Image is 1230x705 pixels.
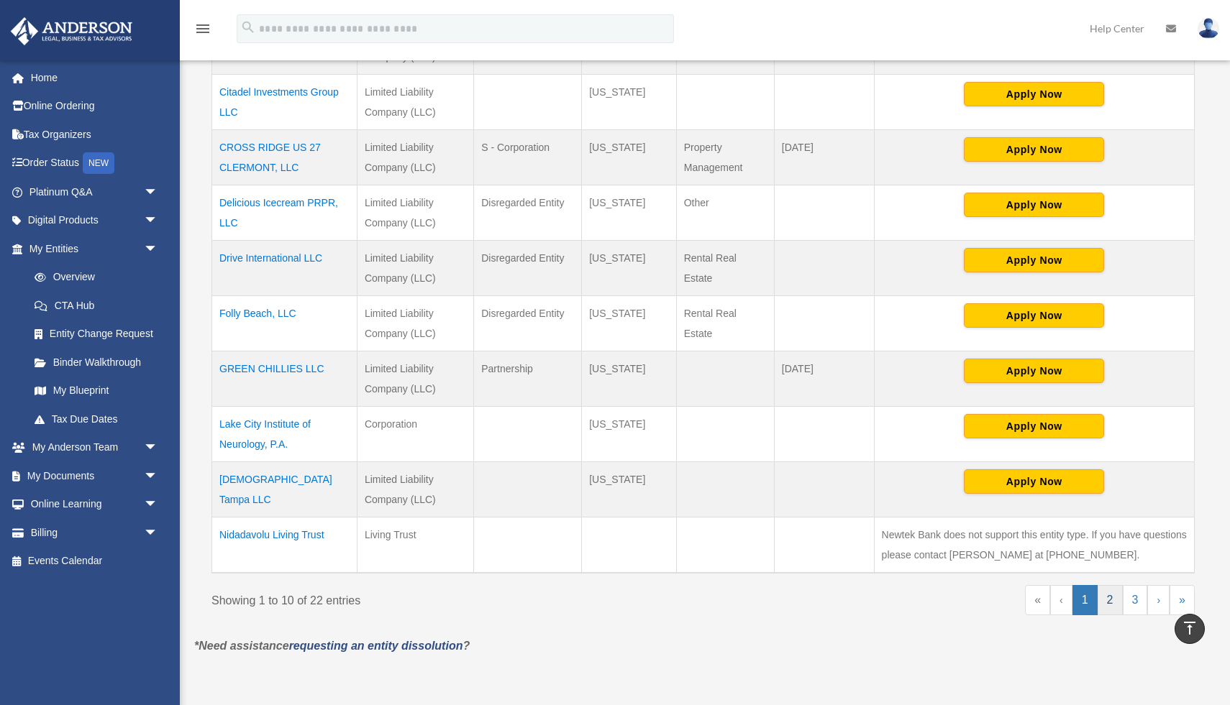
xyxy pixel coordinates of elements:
td: Other [676,185,774,241]
td: [US_STATE] [582,185,677,241]
a: Online Ordering [10,92,180,121]
td: Limited Liability Company (LLC) [357,296,473,351]
a: Previous [1050,585,1072,615]
td: Delicious Icecream PRPR, LLC [212,185,357,241]
td: Limited Liability Company (LLC) [357,351,473,407]
a: Home [10,63,180,92]
button: Apply Now [964,303,1104,328]
a: My Entitiesarrow_drop_down [10,234,173,263]
button: Apply Now [964,137,1104,162]
button: Apply Now [964,193,1104,217]
a: Entity Change Request [20,320,173,349]
button: Apply Now [964,469,1104,494]
a: First [1025,585,1050,615]
div: NEW [83,152,114,174]
a: My Anderson Teamarrow_drop_down [10,433,180,462]
a: My Documentsarrow_drop_down [10,461,180,490]
a: menu [194,25,211,37]
td: Folly Beach, LLC [212,296,357,351]
span: arrow_drop_down [144,178,173,207]
span: arrow_drop_down [144,206,173,236]
td: [US_STATE] [582,407,677,462]
td: GREEN CHILLIES LLC [212,351,357,407]
a: Overview [20,263,165,292]
a: Events Calendar [10,547,180,576]
a: Tax Due Dates [20,405,173,433]
em: *Need assistance ? [194,640,470,652]
td: [US_STATE] [582,130,677,185]
span: arrow_drop_down [144,461,173,491]
button: Apply Now [964,248,1104,272]
td: Limited Liability Company (LLC) [357,462,473,517]
a: Tax Organizers [10,120,180,149]
td: [US_STATE] [582,351,677,407]
span: arrow_drop_down [144,518,173,548]
button: Apply Now [964,82,1104,106]
td: CROSS RIDGE US 27 CLERMONT, LLC [212,130,357,185]
td: [US_STATE] [582,462,677,517]
td: Disregarded Entity [474,241,582,296]
td: [DATE] [774,351,874,407]
td: Partnership [474,351,582,407]
span: arrow_drop_down [144,234,173,264]
td: Limited Liability Company (LLC) [357,185,473,241]
td: Property Management [676,130,774,185]
a: Billingarrow_drop_down [10,518,180,547]
button: Apply Now [964,414,1104,438]
td: [DEMOGRAPHIC_DATA] Tampa LLC [212,462,357,517]
a: Online Learningarrow_drop_down [10,490,180,519]
td: Drive International LLC [212,241,357,296]
td: Nidadavolu Living Trust [212,517,357,573]
img: User Pic [1198,18,1219,39]
a: My Blueprint [20,377,173,405]
a: Platinum Q&Aarrow_drop_down [10,178,180,206]
a: Last [1170,585,1195,615]
button: Apply Now [964,359,1104,383]
td: [US_STATE] [582,241,677,296]
td: S - Corporation [474,130,582,185]
a: Binder Walkthrough [20,348,173,377]
i: search [240,19,256,35]
td: Limited Liability Company (LLC) [357,130,473,185]
td: Newtek Bank does not support this entity type. If you have questions please contact [PERSON_NAME]... [874,517,1194,573]
i: vertical_align_top [1181,619,1198,637]
td: Rental Real Estate [676,296,774,351]
td: [US_STATE] [582,75,677,130]
td: Limited Liability Company (LLC) [357,75,473,130]
a: vertical_align_top [1175,614,1205,644]
a: 2 [1098,585,1123,615]
span: arrow_drop_down [144,490,173,520]
a: 1 [1072,585,1098,615]
td: Living Trust [357,517,473,573]
a: CTA Hub [20,291,173,320]
td: Rental Real Estate [676,241,774,296]
td: [US_STATE] [582,296,677,351]
a: Digital Productsarrow_drop_down [10,206,180,235]
span: arrow_drop_down [144,433,173,463]
td: Lake City Institute of Neurology, P.A. [212,407,357,462]
td: Citadel Investments Group LLC [212,75,357,130]
td: Limited Liability Company (LLC) [357,241,473,296]
a: Next [1147,585,1170,615]
a: requesting an entity dissolution [289,640,463,652]
td: Disregarded Entity [474,296,582,351]
a: 3 [1123,585,1148,615]
td: Disregarded Entity [474,185,582,241]
td: Corporation [357,407,473,462]
td: [DATE] [774,130,874,185]
img: Anderson Advisors Platinum Portal [6,17,137,45]
a: Order StatusNEW [10,149,180,178]
i: menu [194,20,211,37]
div: Showing 1 to 10 of 22 entries [211,585,693,611]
